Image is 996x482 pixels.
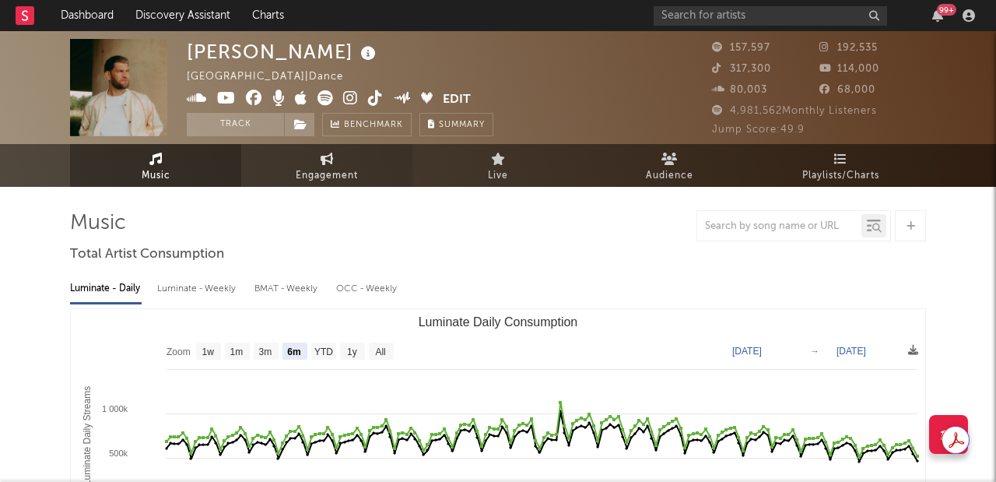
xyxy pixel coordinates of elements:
[646,167,693,185] span: Audience
[70,144,241,187] a: Music
[443,90,471,110] button: Edit
[937,4,956,16] div: 99 +
[109,449,128,458] text: 500k
[712,43,770,53] span: 157,597
[336,276,398,302] div: OCC - Weekly
[157,276,239,302] div: Luminate - Weekly
[419,315,578,329] text: Luminate Daily Consumption
[314,347,333,357] text: YTD
[230,347,244,357] text: 1m
[584,144,755,187] a: Audience
[187,113,284,136] button: Track
[142,167,170,185] span: Music
[732,346,762,357] text: [DATE]
[259,347,272,357] text: 3m
[836,346,866,357] text: [DATE]
[697,220,861,233] input: Search by song name or URL
[802,167,879,185] span: Playlists/Charts
[187,68,361,86] div: [GEOGRAPHIC_DATA] | Dance
[712,125,805,135] span: Jump Score: 49.9
[167,347,191,357] text: Zoom
[287,347,300,357] text: 6m
[439,121,485,129] span: Summary
[819,64,879,74] span: 114,000
[819,85,875,95] span: 68,000
[488,167,508,185] span: Live
[254,276,321,302] div: BMAT - Weekly
[102,404,128,413] text: 1 000k
[344,116,403,135] span: Benchmark
[654,6,887,26] input: Search for artists
[375,347,385,357] text: All
[712,106,877,116] span: 4,981,562 Monthly Listeners
[187,39,380,65] div: [PERSON_NAME]
[810,346,819,357] text: →
[712,64,771,74] span: 317,300
[202,347,215,357] text: 1w
[419,113,493,136] button: Summary
[412,144,584,187] a: Live
[932,9,943,22] button: 99+
[347,347,357,357] text: 1y
[819,43,878,53] span: 192,535
[755,144,926,187] a: Playlists/Charts
[712,85,767,95] span: 80,003
[70,245,224,264] span: Total Artist Consumption
[296,167,358,185] span: Engagement
[241,144,412,187] a: Engagement
[322,113,412,136] a: Benchmark
[70,276,142,302] div: Luminate - Daily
